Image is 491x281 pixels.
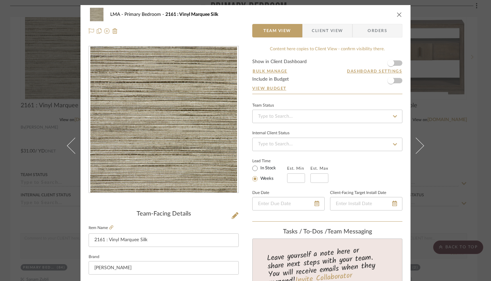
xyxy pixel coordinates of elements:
span: LMA [110,12,124,17]
span: Tasks / To-Dos / [283,229,327,235]
input: Enter Install Date [330,197,402,210]
label: Est. Max [310,166,328,171]
div: Internal Client Status [252,132,289,135]
button: close [396,11,402,18]
img: Remove from project [112,28,118,34]
label: In Stock [259,165,276,171]
div: team Messaging [252,228,402,236]
label: Est. Min [287,166,304,171]
a: View Budget [252,86,402,91]
span: Team View [263,24,291,37]
label: Client-Facing Target Install Date [330,191,386,195]
input: Enter Due Date [252,197,325,210]
span: 2161 : Vinyl Marquee Silk [165,12,218,17]
label: Item Name [89,225,113,231]
div: 0 [89,47,238,193]
input: Type to Search… [252,138,402,151]
input: Type to Search… [252,110,402,123]
input: Enter Brand [89,261,239,275]
div: Team-Facing Details [89,210,239,218]
label: Brand [89,255,99,259]
label: Due Date [252,191,269,195]
img: 33af8bca-e191-4e3f-92be-7dcffbe35c2f_436x436.jpg [90,47,237,193]
label: Weeks [259,176,274,182]
button: Dashboard Settings [347,68,402,74]
mat-radio-group: Select item type [252,164,287,183]
label: Lead Time [252,158,287,164]
button: Bulk Manage [252,68,288,74]
div: Team Status [252,104,274,107]
img: 33af8bca-e191-4e3f-92be-7dcffbe35c2f_48x40.jpg [89,8,105,21]
span: Orders [360,24,395,37]
input: Enter Item Name [89,233,239,247]
span: Client View [312,24,343,37]
span: Primary Bedroom [124,12,165,17]
div: Content here copies to Client View - confirm visibility there. [252,46,402,53]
